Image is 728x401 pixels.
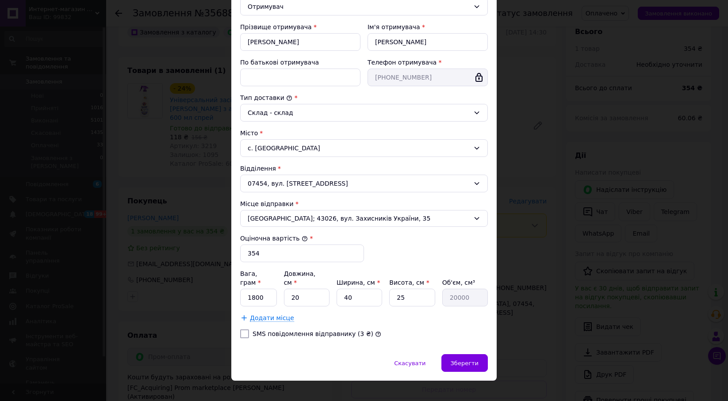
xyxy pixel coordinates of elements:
[250,314,294,322] span: Додати місце
[240,199,488,208] div: Місце відправки
[248,214,470,223] span: [GEOGRAPHIC_DATA]; 43026, вул. Захисників України, 35
[394,360,425,367] span: Скасувати
[240,93,488,102] div: Тип доставки
[248,108,470,118] div: Склад - склад
[248,2,470,11] div: Отримувач
[240,23,312,31] label: Прізвище отримувача
[240,59,319,66] label: По батькові отримувача
[240,164,488,173] div: Відділення
[337,279,380,286] label: Ширина, см
[240,129,488,137] div: Місто
[284,270,316,286] label: Довжина, см
[240,270,261,286] label: Вага, грам
[253,330,373,337] label: SMS повідомлення відправнику (3 ₴)
[368,23,420,31] label: Ім'я отримувача
[240,175,488,192] div: 07454, вул. [STREET_ADDRESS]
[442,278,488,287] div: Об'єм, см³
[451,360,479,367] span: Зберегти
[240,235,308,242] label: Оціночна вартість
[389,279,429,286] label: Висота, см
[368,59,437,66] label: Телефон отримувача
[240,139,488,157] div: с. [GEOGRAPHIC_DATA]
[368,69,488,86] input: +380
